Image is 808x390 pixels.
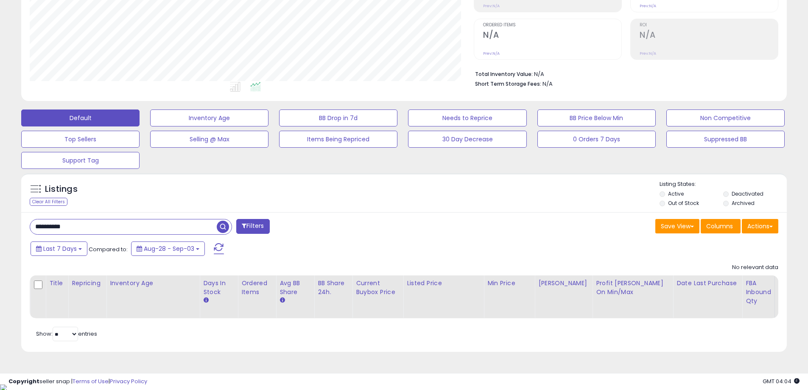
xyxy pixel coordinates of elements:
[475,70,533,78] b: Total Inventory Value:
[706,222,733,230] span: Columns
[537,109,656,126] button: BB Price Below Min
[763,377,800,385] span: 2025-09-11 04:04 GMT
[640,30,778,42] h2: N/A
[655,219,699,233] button: Save View
[408,109,526,126] button: Needs to Reprice
[21,131,140,148] button: Top Sellers
[203,279,234,297] div: Days In Stock
[203,297,208,304] small: Days In Stock.
[8,377,39,385] strong: Copyright
[150,109,268,126] button: Inventory Age
[668,190,684,197] label: Active
[483,51,500,56] small: Prev: N/A
[43,244,77,253] span: Last 7 Days
[280,279,310,297] div: Avg BB Share
[407,279,480,288] div: Listed Price
[89,245,128,253] span: Compared to:
[36,330,97,338] span: Show: entries
[236,219,269,234] button: Filters
[483,23,621,28] span: Ordered Items
[640,23,778,28] span: ROI
[150,131,268,148] button: Selling @ Max
[593,275,673,318] th: The percentage added to the cost of goods (COGS) that forms the calculator for Min & Max prices.
[31,241,87,256] button: Last 7 Days
[280,297,285,304] small: Avg BB Share.
[110,377,147,385] a: Privacy Policy
[279,109,397,126] button: BB Drop in 7d
[537,131,656,148] button: 0 Orders 7 Days
[73,377,109,385] a: Terms of Use
[483,3,500,8] small: Prev: N/A
[21,152,140,169] button: Support Tag
[732,264,778,272] div: No relevant data
[542,80,553,88] span: N/A
[487,279,531,288] div: Min Price
[475,80,541,87] b: Short Term Storage Fees:
[732,190,763,197] label: Deactivated
[742,219,778,233] button: Actions
[677,279,738,288] div: Date Last Purchase
[241,279,272,297] div: Ordered Items
[483,30,621,42] h2: N/A
[596,279,669,297] div: Profit [PERSON_NAME] on Min/Max
[279,131,397,148] button: Items Being Repriced
[666,131,785,148] button: Suppressed BB
[701,219,741,233] button: Columns
[668,199,699,207] label: Out of Stock
[110,279,196,288] div: Inventory Age
[475,68,772,79] li: N/A
[49,279,64,288] div: Title
[8,378,147,386] div: seller snap | |
[640,3,656,8] small: Prev: N/A
[666,109,785,126] button: Non Competitive
[538,279,589,288] div: [PERSON_NAME]
[45,183,78,195] h5: Listings
[318,279,349,297] div: BB Share 24h.
[356,279,400,297] div: Current Buybox Price
[746,279,771,306] div: FBA inbound Qty
[144,244,194,253] span: Aug-28 - Sep-03
[408,131,526,148] button: 30 Day Decrease
[732,199,755,207] label: Archived
[131,241,205,256] button: Aug-28 - Sep-03
[673,275,742,318] th: CSV column name: cust_attr_4_Date Last Purchase
[72,279,103,288] div: Repricing
[21,109,140,126] button: Default
[640,51,656,56] small: Prev: N/A
[30,198,67,206] div: Clear All Filters
[660,180,787,188] p: Listing States:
